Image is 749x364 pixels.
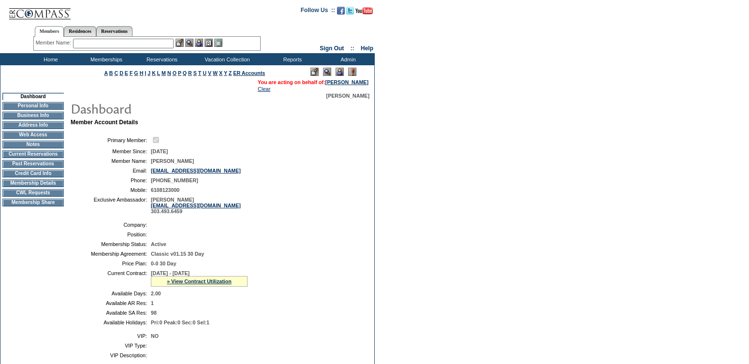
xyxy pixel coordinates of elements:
[22,53,77,65] td: Home
[325,79,368,85] a: [PERSON_NAME]
[104,70,108,76] a: A
[348,68,356,76] img: Log Concern/Member Elevation
[35,26,64,37] a: Members
[361,45,373,52] a: Help
[96,26,132,36] a: Reservations
[258,79,368,85] span: You are acting on behalf of:
[151,261,176,266] span: 0-0 30 Day
[264,53,319,65] td: Reports
[346,7,354,15] img: Follow us on Twitter
[74,222,147,228] td: Company:
[2,112,64,119] td: Business Info
[229,70,232,76] a: Z
[203,70,206,76] a: U
[213,70,218,76] a: W
[178,70,181,76] a: P
[183,70,187,76] a: Q
[258,86,270,92] a: Clear
[74,187,147,193] td: Mobile:
[71,119,138,126] b: Member Account Details
[74,251,147,257] td: Membership Agreement:
[151,158,194,164] span: [PERSON_NAME]
[189,53,264,65] td: Vacation Collection
[64,26,96,36] a: Residences
[147,70,150,76] a: J
[233,70,265,76] a: ER Accounts
[152,70,156,76] a: K
[74,300,147,306] td: Available AR Res:
[151,251,204,257] span: Classic v01.15 30 Day
[2,179,64,187] td: Membership Details
[162,70,166,76] a: M
[151,148,168,154] span: [DATE]
[119,70,123,76] a: D
[195,39,203,47] img: Impersonate
[151,333,159,339] span: NO
[74,320,147,325] td: Available Holidays:
[176,39,184,47] img: b_edit.gif
[114,70,118,76] a: C
[74,148,147,154] td: Member Since:
[219,70,222,76] a: X
[337,10,345,15] a: Become our fan on Facebook
[109,70,113,76] a: B
[2,160,64,168] td: Past Reservations
[2,141,64,148] td: Notes
[319,53,375,65] td: Admin
[198,70,202,76] a: T
[74,333,147,339] td: VIP:
[145,70,146,76] a: I
[151,177,198,183] span: [PHONE_NUMBER]
[224,70,227,76] a: Y
[337,7,345,15] img: Become our fan on Facebook
[74,177,147,183] td: Phone:
[74,343,147,349] td: VIP Type:
[77,53,133,65] td: Memberships
[133,53,189,65] td: Reservations
[74,261,147,266] td: Price Plan:
[336,68,344,76] img: Impersonate
[157,70,160,76] a: L
[2,189,64,197] td: CWL Requests
[74,232,147,237] td: Position:
[185,39,193,47] img: View
[151,310,157,316] span: 98
[151,168,241,174] a: [EMAIL_ADDRESS][DOMAIN_NAME]
[2,199,64,206] td: Membership Share
[173,70,176,76] a: O
[214,39,222,47] img: b_calculator.gif
[70,99,264,118] img: pgTtlDashboard.gif
[130,70,133,76] a: F
[151,203,241,208] a: [EMAIL_ADDRESS][DOMAIN_NAME]
[151,187,179,193] span: 6108123000
[36,39,73,47] div: Member Name:
[346,10,354,15] a: Follow us on Twitter
[2,131,64,139] td: Web Access
[134,70,138,76] a: G
[74,168,147,174] td: Email:
[2,121,64,129] td: Address Info
[320,45,344,52] a: Sign Out
[351,45,354,52] span: ::
[323,68,331,76] img: View Mode
[151,291,161,296] span: 2.00
[74,291,147,296] td: Available Days:
[2,93,64,100] td: Dashboard
[74,158,147,164] td: Member Name:
[2,150,64,158] td: Current Reservations
[74,241,147,247] td: Membership Status:
[301,6,335,17] td: Follow Us ::
[74,270,147,287] td: Current Contract:
[355,10,373,15] a: Subscribe to our YouTube Channel
[151,300,154,306] span: 1
[193,70,197,76] a: S
[310,68,319,76] img: Edit Mode
[326,93,369,99] span: [PERSON_NAME]
[188,70,192,76] a: R
[355,7,373,15] img: Subscribe to our YouTube Channel
[125,70,128,76] a: E
[74,352,147,358] td: VIP Description:
[151,197,241,214] span: [PERSON_NAME] 303.493.6459
[151,320,209,325] span: Pri:0 Peak:0 Sec:0 Sel:1
[167,70,171,76] a: N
